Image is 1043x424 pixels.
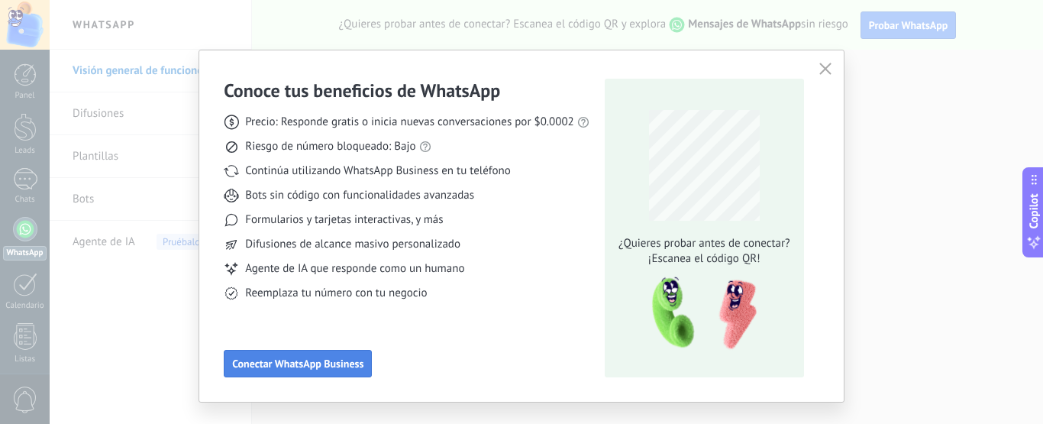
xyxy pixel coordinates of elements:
[245,261,464,277] span: Agente de IA que responde como un humano
[245,286,427,301] span: Reemplaza tu número con tu negocio
[245,163,510,179] span: Continúa utilizando WhatsApp Business en tu teléfono
[245,237,460,252] span: Difusiones de alcance masivo personalizado
[614,236,794,251] span: ¿Quieres probar antes de conectar?
[245,139,415,154] span: Riesgo de número bloqueado: Bajo
[224,350,372,377] button: Conectar WhatsApp Business
[639,273,760,354] img: qr-pic-1x.png
[245,188,474,203] span: Bots sin código con funcionalidades avanzadas
[245,115,574,130] span: Precio: Responde gratis o inicia nuevas conversaciones por $0.0002
[245,212,443,228] span: Formularios y tarjetas interactivas, y más
[224,79,500,102] h3: Conoce tus beneficios de WhatsApp
[232,358,363,369] span: Conectar WhatsApp Business
[1026,193,1041,228] span: Copilot
[614,251,794,267] span: ¡Escanea el código QR!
